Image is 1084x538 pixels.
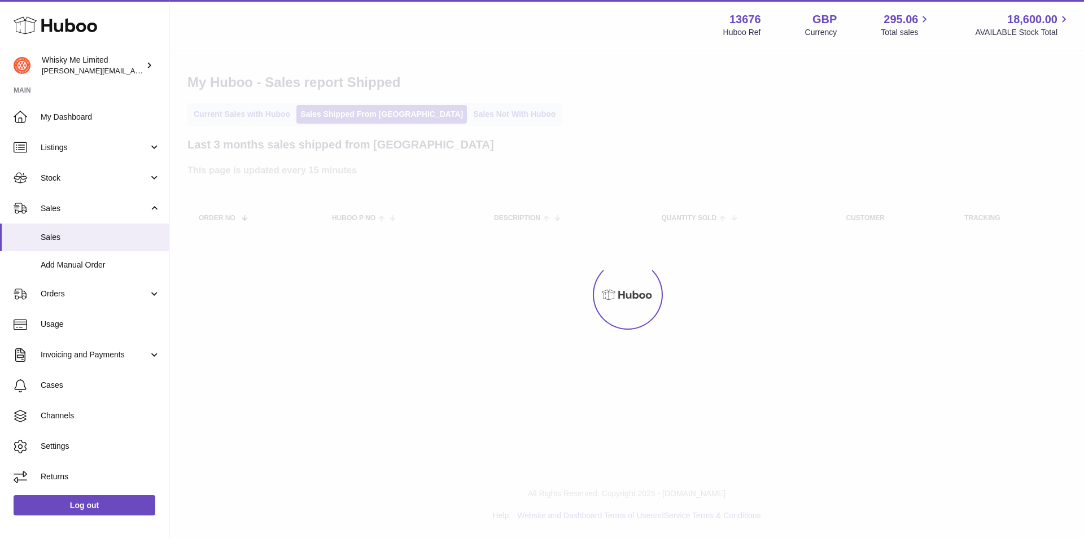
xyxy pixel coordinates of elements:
[41,142,148,153] span: Listings
[41,380,160,391] span: Cases
[41,173,148,183] span: Stock
[881,27,931,38] span: Total sales
[881,12,931,38] a: 295.06 Total sales
[812,12,837,27] strong: GBP
[1007,12,1057,27] span: 18,600.00
[41,232,160,243] span: Sales
[729,12,761,27] strong: 13676
[14,57,30,74] img: frances@whiskyshop.com
[41,319,160,330] span: Usage
[723,27,761,38] div: Huboo Ref
[805,27,837,38] div: Currency
[975,12,1070,38] a: 18,600.00 AVAILABLE Stock Total
[42,55,143,76] div: Whisky Me Limited
[41,260,160,270] span: Add Manual Order
[41,112,160,123] span: My Dashboard
[41,471,160,482] span: Returns
[14,495,155,515] a: Log out
[41,349,148,360] span: Invoicing and Payments
[42,66,226,75] span: [PERSON_NAME][EMAIL_ADDRESS][DOMAIN_NAME]
[41,203,148,214] span: Sales
[884,12,918,27] span: 295.06
[975,27,1070,38] span: AVAILABLE Stock Total
[41,410,160,421] span: Channels
[41,441,160,452] span: Settings
[41,288,148,299] span: Orders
